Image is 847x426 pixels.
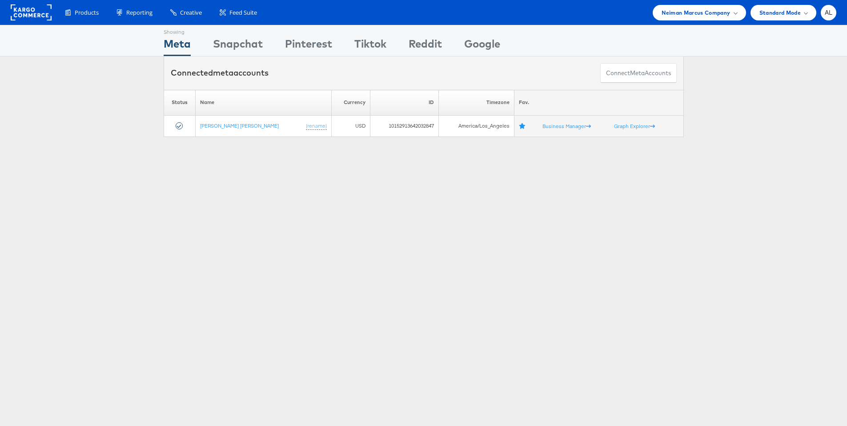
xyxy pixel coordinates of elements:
[195,90,331,115] th: Name
[75,8,99,17] span: Products
[354,36,386,56] div: Tiktok
[213,36,263,56] div: Snapchat
[171,67,269,79] div: Connected accounts
[630,69,645,77] span: meta
[370,90,439,115] th: ID
[200,122,279,129] a: [PERSON_NAME] [PERSON_NAME]
[370,115,439,137] td: 10152913642032847
[213,68,233,78] span: meta
[306,122,327,129] a: (rename)
[164,25,191,36] div: Showing
[438,90,514,115] th: Timezone
[409,36,442,56] div: Reddit
[542,122,591,129] a: Business Manager
[438,115,514,137] td: America/Los_Angeles
[464,36,500,56] div: Google
[331,115,370,137] td: USD
[331,90,370,115] th: Currency
[180,8,202,17] span: Creative
[614,122,655,129] a: Graph Explorer
[662,8,730,17] span: Neiman Marcus Company
[759,8,801,17] span: Standard Mode
[825,10,833,16] span: AL
[126,8,153,17] span: Reporting
[229,8,257,17] span: Feed Suite
[164,36,191,56] div: Meta
[164,90,195,115] th: Status
[285,36,332,56] div: Pinterest
[600,63,677,83] button: ConnectmetaAccounts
